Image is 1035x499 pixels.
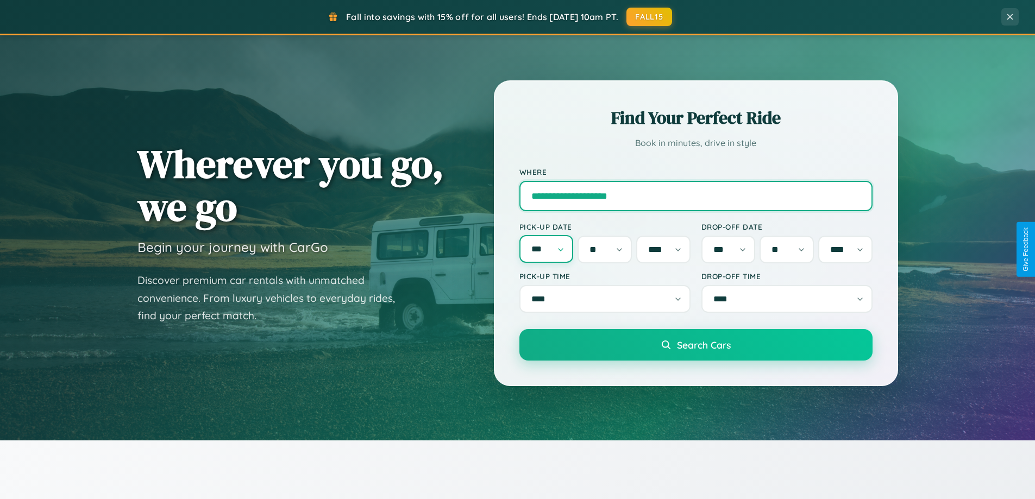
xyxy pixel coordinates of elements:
[701,222,873,231] label: Drop-off Date
[519,271,691,281] label: Pick-up Time
[346,11,618,22] span: Fall into savings with 15% off for all users! Ends [DATE] 10am PT.
[137,142,444,228] h1: Wherever you go, we go
[677,339,731,351] span: Search Cars
[519,329,873,361] button: Search Cars
[137,239,328,255] h3: Begin your journey with CarGo
[519,222,691,231] label: Pick-up Date
[626,8,672,26] button: FALL15
[519,135,873,151] p: Book in minutes, drive in style
[519,106,873,130] h2: Find Your Perfect Ride
[519,167,873,176] label: Where
[1022,228,1030,271] div: Give Feedback
[137,271,409,325] p: Discover premium car rentals with unmatched convenience. From luxury vehicles to everyday rides, ...
[701,271,873,281] label: Drop-off Time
